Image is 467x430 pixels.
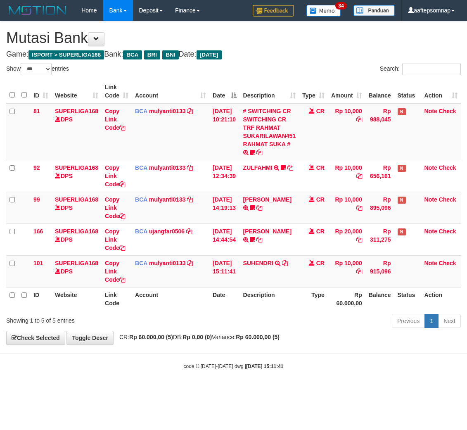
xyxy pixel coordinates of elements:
[402,63,461,75] input: Search:
[135,196,147,203] span: BCA
[394,80,421,103] th: Status
[132,80,209,103] th: Account: activate to sort column ascending
[6,4,69,17] img: MOTION_logo.png
[209,223,240,255] td: [DATE] 14:44:54
[52,287,102,311] th: Website
[240,287,299,311] th: Description
[394,287,421,311] th: Status
[328,223,365,255] td: Rp 20,000
[392,314,425,328] a: Previous
[365,223,394,255] td: Rp 311,275
[209,160,240,192] td: [DATE] 12:34:39
[246,363,283,369] strong: [DATE] 15:11:41
[316,164,325,171] span: CR
[187,164,193,171] a: Copy mulyanti0133 to clipboard
[253,5,294,17] img: Feedback.jpg
[30,287,52,311] th: ID
[33,260,43,266] span: 101
[6,30,461,46] h1: Mutasi Bank
[256,204,262,211] a: Copy MUHAMMAD REZA to clipboard
[149,228,185,235] a: ujangfar0506
[328,287,365,311] th: Rp 60.000,00
[6,50,461,59] h4: Game: Bank: Date:
[66,331,114,345] a: Toggle Descr
[243,108,296,147] a: # SWITCHING CR SWITCHING CR TRF RAHMAT SUKARILAWAN451 RAHMAT SUKA #
[328,255,365,287] td: Rp 10,000
[356,173,362,179] a: Copy Rp 10,000 to clipboard
[135,228,147,235] span: BCA
[186,228,192,235] a: Copy ujangfar0506 to clipboard
[129,334,173,340] strong: Rp 60.000,00 (5)
[105,164,125,188] a: Copy Link Code
[398,165,406,172] span: Has Note
[187,196,193,203] a: Copy mulyanti0133 to clipboard
[421,287,461,311] th: Action
[424,228,437,235] a: Note
[365,192,394,223] td: Rp 895,096
[135,260,147,266] span: BCA
[328,160,365,192] td: Rp 10,000
[236,334,280,340] strong: Rp 60.000,00 (5)
[398,228,406,235] span: Has Note
[356,268,362,275] a: Copy Rp 10,000 to clipboard
[438,314,461,328] a: Next
[105,108,125,131] a: Copy Link Code
[33,164,40,171] span: 92
[424,196,437,203] a: Note
[335,2,346,10] span: 34
[135,108,147,114] span: BCA
[365,103,394,160] td: Rp 988,045
[316,228,325,235] span: CR
[28,50,104,59] span: ISPORT > SUPERLIGA168
[102,80,132,103] th: Link Code: activate to sort column ascending
[183,334,212,340] strong: Rp 0,00 (0)
[243,196,292,203] a: [PERSON_NAME]
[243,164,273,171] a: ZULFAHMI
[243,228,292,235] a: [PERSON_NAME]
[256,236,262,243] a: Copy NOVEN ELING PRAYOG to clipboard
[52,255,102,287] td: DPS
[209,80,240,103] th: Date: activate to sort column descending
[353,5,395,16] img: panduan.png
[55,196,98,203] a: SUPERLIGA168
[287,164,293,171] a: Copy ZULFAHMI to clipboard
[424,314,439,328] a: 1
[356,236,362,243] a: Copy Rp 20,000 to clipboard
[380,63,461,75] label: Search:
[299,80,328,103] th: Type: activate to sort column ascending
[398,108,406,115] span: Has Note
[439,260,456,266] a: Check
[105,228,125,251] a: Copy Link Code
[299,287,328,311] th: Type
[30,80,52,103] th: ID: activate to sort column ascending
[243,260,273,266] a: SUHENDRI
[6,313,188,325] div: Showing 1 to 5 of 5 entries
[187,260,193,266] a: Copy mulyanti0133 to clipboard
[33,108,40,114] span: 81
[328,192,365,223] td: Rp 10,000
[135,164,147,171] span: BCA
[439,228,456,235] a: Check
[6,63,69,75] label: Show entries
[421,80,461,103] th: Action: activate to sort column ascending
[424,108,437,114] a: Note
[55,164,98,171] a: SUPERLIGA168
[256,149,262,156] a: Copy # SWITCHING CR SWITCHING CR TRF RAHMAT SUKARILAWAN451 RAHMAT SUKA # to clipboard
[424,164,437,171] a: Note
[55,228,98,235] a: SUPERLIGA168
[105,260,125,283] a: Copy Link Code
[184,363,284,369] small: code © [DATE]-[DATE] dwg |
[365,255,394,287] td: Rp 915,096
[55,108,98,114] a: SUPERLIGA168
[149,260,186,266] a: mulyanti0133
[209,192,240,223] td: [DATE] 14:19:13
[115,334,280,340] span: CR: DB: Variance:
[149,196,186,203] a: mulyanti0133
[52,80,102,103] th: Website: activate to sort column ascending
[102,287,132,311] th: Link Code
[55,260,98,266] a: SUPERLIGA168
[356,116,362,123] a: Copy Rp 10,000 to clipboard
[197,50,222,59] span: [DATE]
[365,80,394,103] th: Balance
[316,260,325,266] span: CR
